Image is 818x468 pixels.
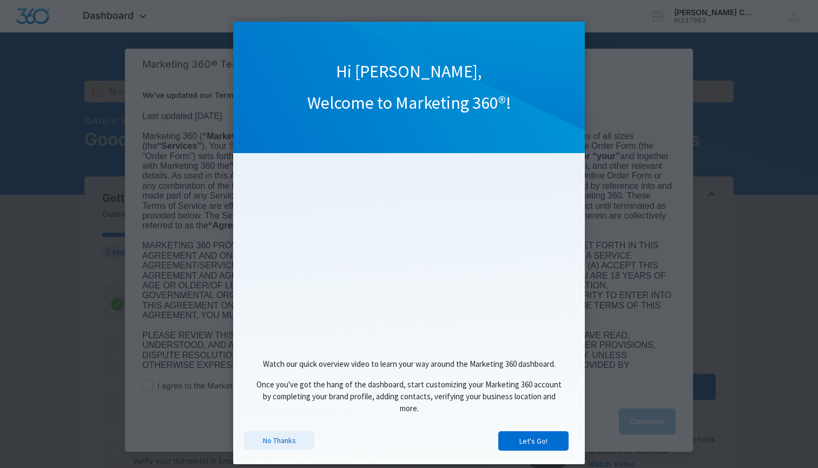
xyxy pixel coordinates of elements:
h1: Welcome to Marketing 360®! [233,92,585,115]
span: Watch our quick overview video to learn your way around the Marketing 360 dashboard. [263,359,556,369]
h1: Hi [PERSON_NAME], [233,61,585,83]
a: No Thanks [244,431,314,450]
a: Let's Go! [498,431,569,451]
span: Once you've got the hang of the dashboard, start customizing your Marketing 360 account by comple... [256,379,562,414]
